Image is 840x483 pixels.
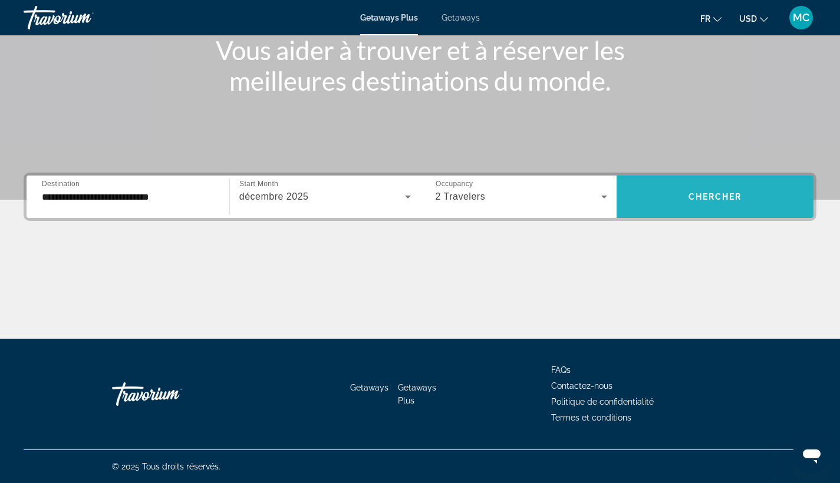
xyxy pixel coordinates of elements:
a: Politique de confidentialité [551,397,654,406]
span: 2 Travelers [436,191,486,201]
button: User Menu [786,5,816,30]
a: Contactez-nous [551,381,612,391]
a: Termes et conditions [551,413,631,422]
span: décembre 2025 [239,191,309,201]
a: Getaways [442,13,480,22]
a: FAQs [551,365,571,375]
span: Occupancy [436,180,473,188]
iframe: Bouton de lancement de la fenêtre de messagerie [793,436,831,474]
span: © 2025 Tous droits réservés. [112,462,220,471]
button: Change currency [739,10,768,27]
h1: Vous aider à trouver et à réserver les meilleures destinations du monde. [199,35,641,96]
span: Start Month [239,180,278,188]
span: Destination [42,180,80,187]
span: MC [793,12,809,24]
span: Chercher [689,192,742,201]
span: USD [739,14,757,24]
a: Travorium [112,376,230,412]
div: Search widget [27,176,813,218]
span: fr [700,14,710,24]
button: Chercher [617,176,813,218]
a: Getaways [350,383,388,392]
a: Getaways Plus [360,13,418,22]
a: Travorium [24,2,141,33]
a: Getaways Plus [398,383,436,405]
button: Change language [700,10,722,27]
